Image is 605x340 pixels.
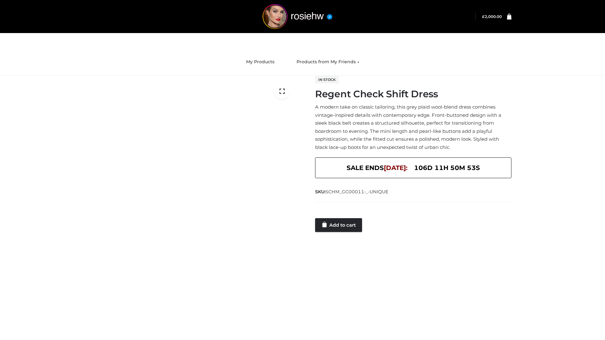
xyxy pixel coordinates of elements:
[315,157,511,178] div: SALE ENDS
[482,14,502,19] bdi: 2,000.00
[326,189,389,195] span: SCHM_GC00011-_-UNIQUE
[241,55,279,69] a: My Products
[315,218,362,232] a: Add to cart
[414,162,480,173] span: 106d 11h 50m 53s
[482,14,502,19] a: £2,000.00
[315,103,511,151] p: A modern take on classic tailoring, this grey plaid wool-blend dress combines vintage-inspired de...
[250,4,345,29] img: rosiehw
[315,188,389,195] span: SKU:
[315,88,511,100] h1: Regent Check Shift Dress
[315,76,339,83] span: In stock
[482,14,485,19] span: £
[384,164,407,172] span: [DATE]:
[292,55,364,69] a: Products from My Friends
